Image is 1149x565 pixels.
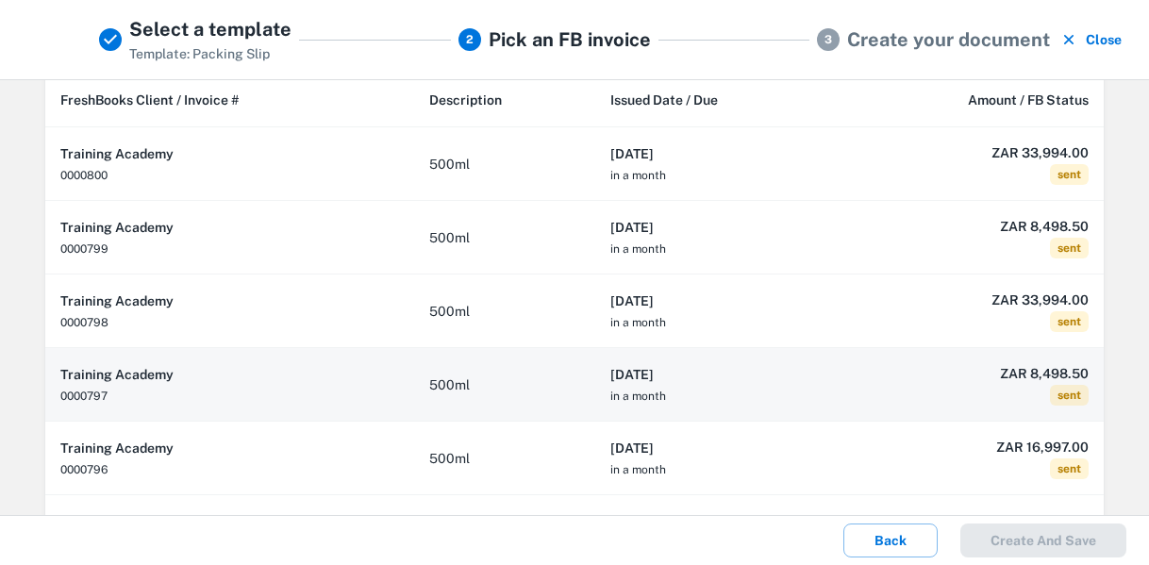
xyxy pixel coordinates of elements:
h6: Training Academy [60,291,399,311]
span: 0000799 [60,242,108,256]
h6: [DATE] [610,438,823,458]
span: 0000797 [60,390,108,403]
span: Amount / FB Status [968,89,1089,111]
span: in a month [610,169,666,182]
h6: ZAR 8,498.50 [853,216,1089,237]
span: sent [1050,458,1089,479]
td: 500ml [414,422,595,495]
h6: [DATE] [610,217,823,238]
span: sent [1050,311,1089,332]
span: 0000798 [60,316,108,329]
h6: Training Academy [60,217,399,238]
text: 2 [466,33,474,46]
h6: [DATE] [610,291,823,311]
span: Template: Packing Slip [129,46,270,61]
h6: ZAR 33,994.00 [853,510,1089,531]
h6: ZAR 16,997.00 [853,437,1089,457]
h6: [DATE] [610,511,823,532]
h6: ZAR 33,994.00 [853,290,1089,310]
h6: [DATE] [610,364,823,385]
span: sent [1050,238,1089,258]
button: Close [1057,15,1126,64]
h5: Create your document [847,25,1050,54]
span: 0000800 [60,169,108,182]
span: FreshBooks Client / Invoice # [60,89,240,111]
h5: Select a template [129,15,291,43]
span: Description [429,89,502,111]
span: in a month [610,463,666,476]
h6: [DATE] [610,143,823,164]
text: 3 [824,33,832,46]
h5: Pick an FB invoice [489,25,651,54]
h6: ZAR 8,498.50 [853,363,1089,384]
td: 500ml [414,348,595,422]
span: sent [1050,164,1089,185]
span: in a month [610,316,666,329]
h6: Training Academy [60,511,399,532]
td: 500ml [414,274,595,348]
button: Back [843,523,938,557]
td: 500ml [414,201,595,274]
span: 0000796 [60,463,108,476]
span: in a month [610,242,666,256]
span: in a month [610,390,666,403]
h6: Training Academy [60,438,399,458]
h6: Training Academy [60,364,399,385]
span: sent [1050,385,1089,406]
span: Issued Date / Due [610,89,718,111]
h6: ZAR 33,994.00 [853,142,1089,163]
h6: Training Academy [60,143,399,164]
td: 500ml [414,127,595,201]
